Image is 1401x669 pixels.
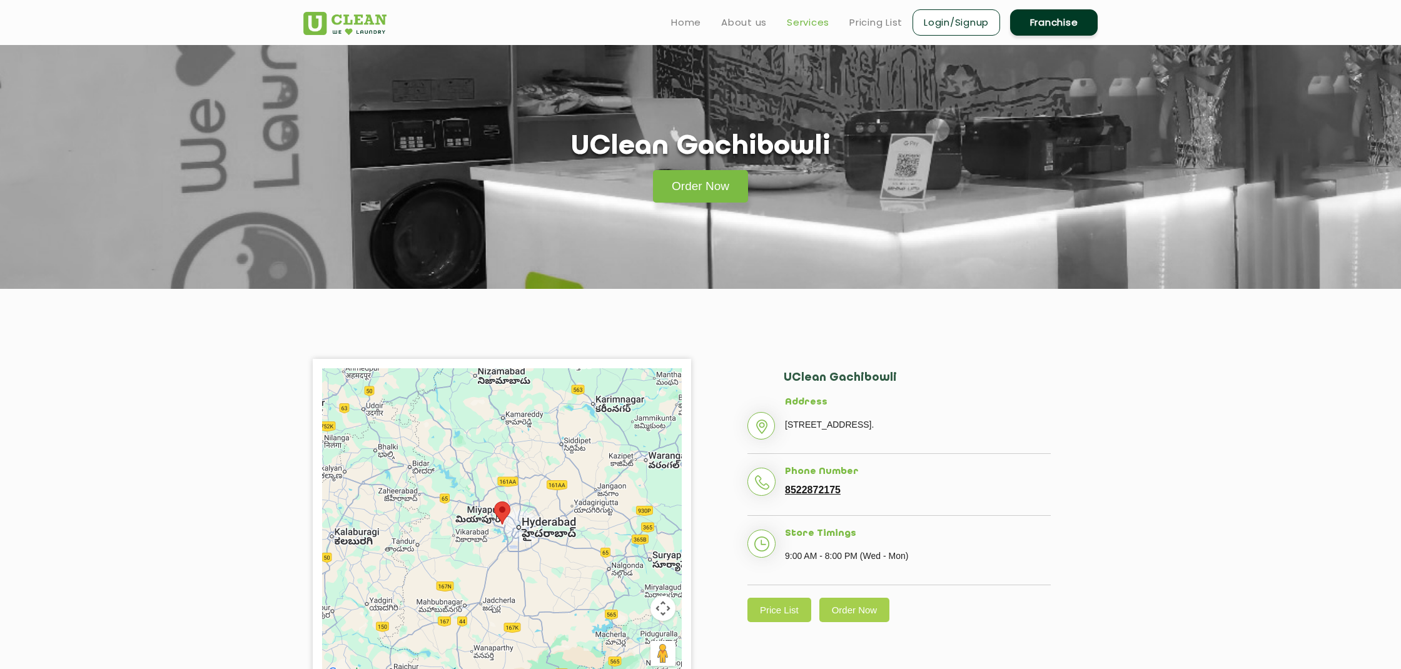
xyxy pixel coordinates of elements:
[785,546,1051,565] p: 9:00 AM - 8:00 PM (Wed - Mon)
[819,598,890,622] a: Order Now
[785,485,841,496] a: 8522872175
[650,596,675,621] button: Map camera controls
[721,15,767,30] a: About us
[571,131,831,163] h1: UClean Gachibowli
[653,170,748,203] a: Order Now
[1010,9,1098,36] a: Franchise
[787,15,829,30] a: Services
[784,371,1051,397] h2: UClean Gachibowli
[785,466,1051,478] h5: Phone Number
[785,528,1051,540] h5: Store Timings
[747,598,811,622] a: Price List
[849,15,903,30] a: Pricing List
[913,9,1000,36] a: Login/Signup
[650,641,675,666] button: Drag Pegman onto the map to open Street View
[303,12,387,35] img: UClean Laundry and Dry Cleaning
[785,415,1051,434] p: [STREET_ADDRESS].
[671,15,701,30] a: Home
[785,397,1051,408] h5: Address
